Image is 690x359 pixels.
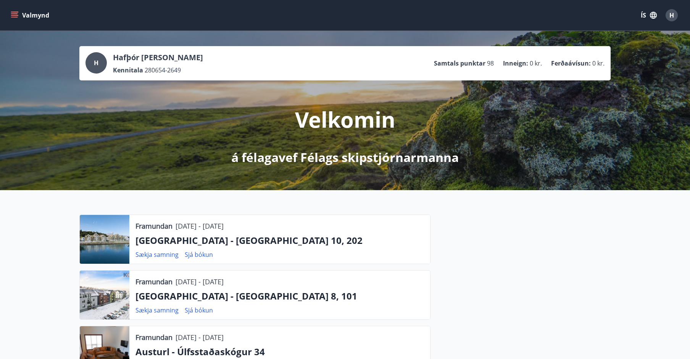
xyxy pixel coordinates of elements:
span: 0 kr. [592,59,605,67]
p: [DATE] - [DATE] [176,221,224,231]
span: H [669,11,674,19]
p: Framundan [135,221,172,231]
p: Framundan [135,277,172,287]
p: [GEOGRAPHIC_DATA] - [GEOGRAPHIC_DATA] 8, 101 [135,290,424,303]
a: Sjá bókun [185,250,213,259]
button: ÍS [637,8,661,22]
p: á félagavef Félags skipstjórnarmanna [231,149,459,166]
span: 98 [487,59,494,67]
p: Velkomin [295,105,395,134]
p: Austurl - Úlfsstaðaskógur 34 [135,345,424,358]
a: Sjá bókun [185,306,213,314]
a: Sækja samning [135,306,179,314]
span: 0 kr. [530,59,542,67]
p: Inneign : [503,59,528,67]
span: H [94,59,98,67]
button: H [663,6,681,24]
p: Framundan [135,332,172,342]
button: menu [9,8,52,22]
p: Ferðaávísun : [551,59,591,67]
p: [DATE] - [DATE] [176,332,224,342]
p: [DATE] - [DATE] [176,277,224,287]
p: Kennitala [113,66,143,74]
p: [GEOGRAPHIC_DATA] - [GEOGRAPHIC_DATA] 10, 202 [135,234,424,247]
p: Hafþór [PERSON_NAME] [113,52,203,63]
span: 280654-2649 [145,66,181,74]
a: Sækja samning [135,250,179,259]
p: Samtals punktar [434,59,485,67]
